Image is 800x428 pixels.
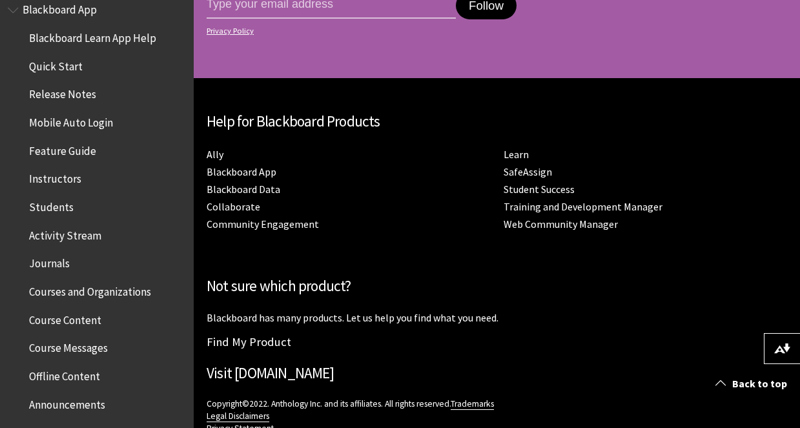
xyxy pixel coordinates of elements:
a: Blackboard App [207,165,276,179]
span: Announcements [29,394,105,411]
a: Legal Disclaimers [207,411,269,422]
a: SafeAssign [504,165,552,179]
a: Blackboard Data [207,183,280,196]
span: Offline Content [29,365,100,383]
span: Course Messages [29,338,108,355]
a: Find My Product [207,334,291,349]
span: Activity Stream [29,225,101,242]
a: Visit [DOMAIN_NAME] [207,363,334,382]
span: Courses and Organizations [29,281,151,298]
a: Ally [207,148,223,161]
a: Learn [504,148,529,161]
a: Web Community Manager [504,218,618,231]
span: Course Content [29,309,101,327]
a: Collaborate [207,200,260,214]
a: Back to top [706,372,800,396]
span: Feature Guide [29,140,96,158]
p: Blackboard has many products. Let us help you find what you need. [207,311,787,325]
span: Release Notes [29,84,96,101]
span: Blackboard Learn App Help [29,27,156,45]
h2: Help for Blackboard Products [207,110,787,133]
span: Instructors [29,168,81,186]
a: Community Engagement [207,218,319,231]
a: Trademarks [451,398,494,410]
span: Mobile Auto Login [29,112,113,129]
h2: Not sure which product? [207,275,787,298]
span: Students [29,196,74,214]
span: Quick Start [29,56,83,73]
a: Privacy Policy [207,26,590,36]
span: Journals [29,253,70,270]
a: Student Success [504,183,575,196]
a: Training and Development Manager [504,200,662,214]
